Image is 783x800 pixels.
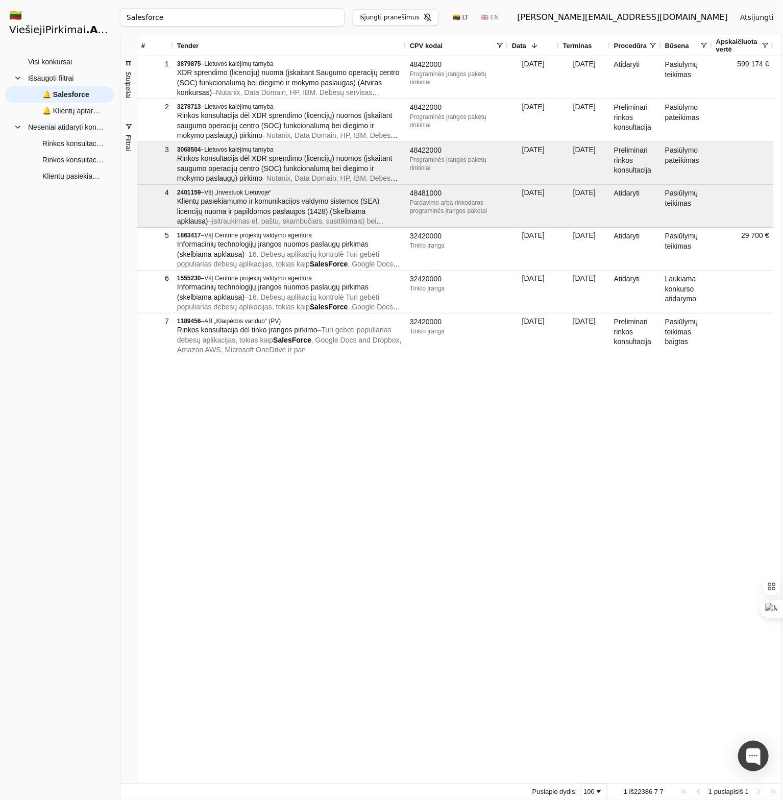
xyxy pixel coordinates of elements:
font: Puslapio dydis: [532,788,577,795]
div: Paskutinis puslapis [769,788,777,796]
font: [DATE] [522,146,545,154]
font: Rinkos konsultacija dėl tinko įrangos pirkimo [177,326,317,334]
font: 1 [165,60,169,68]
font: VšĮ Centrinė projektų valdymo agentūra [204,232,312,239]
font: Programinės įrangos paketų rinkiniai [410,156,486,172]
font: Lietuvos kalėjimų tarnyba [204,60,273,67]
font: 32420000 [410,275,442,283]
font: Išjungti pranešimus [359,14,420,21]
font: Programinės įrangos paketų rinkiniai [410,70,486,86]
font: 386 [642,788,653,795]
button: Atsijungti [732,8,782,27]
font: Rinkos konsultacija dėl XDR sprendimo (licencijų) nuomos (įskaitant saugumo operacijų centro (SOC... [177,111,393,139]
font: įsitraukimas el. paštu, skambučiais, susitikimais) bei panašių pardavimų galimybių, klientų „ [177,217,384,235]
font: Atidaryti [614,275,640,283]
font: – [201,318,205,325]
font: Preliminari rinkos konsultacija [614,103,651,131]
font: SalesForce [310,260,348,268]
font: Laukiama konkurso atidarymo [665,275,696,303]
font: – [201,275,205,282]
font: – [201,103,205,110]
font: Rinkos konsultacija dėl XDR sprendimo (licencijų) nuomos (įskaitant saugumo operacijų centro (SOC... [177,154,393,182]
font: Preliminari rinkos konsultacija [614,146,651,174]
font: Pasiūlymų teikimas baigtas [665,318,698,346]
font: – [201,60,205,67]
font: Tender [177,42,199,50]
font: 1 [745,788,749,795]
font: SalesForce [310,303,348,311]
font: 4 [165,188,169,197]
font: 22 [634,788,641,795]
font: puslapis [714,788,739,795]
font: [DATE] [522,317,545,325]
button: 🇱🇹 LT [447,9,475,26]
font: # [141,42,145,50]
font: Tinklo įranga [410,242,445,249]
font: [DATE] [573,103,596,111]
font: 🇱🇹 LT [453,14,469,21]
font: – [262,131,266,139]
font: 2401159 [177,189,201,196]
font: Lietuvos kalėjimų tarnyba [204,103,273,110]
font: 🇱🇹 ViešiejiPirkimai [9,9,86,36]
font: – [208,217,212,225]
font: [DATE] [522,188,545,197]
font: [DATE] [522,60,545,68]
font: [DATE] [573,317,596,325]
font: 3278713 [177,103,201,110]
font: 1 [624,788,627,795]
font: [DATE] [573,60,596,68]
font: Klientų pasiekiamumo ir komunikacijos valdymo sistemos (SEA) licencijų nuoma ir papildomos paslau... [42,172,469,180]
font: Informacinių technologijų įrangos nuomos paslaugų pirkimas (skelbiama apklausa) [177,283,369,301]
font: Nutanix, Data Domain, HP, IBM. Debesų servisas įskaitant: * AWS, [DOMAIN_NAME], Okta, [177,174,398,192]
font: – [244,293,249,301]
font: 16. Debesų aplikacijų kontrolė Turi gebėti populiarias debesų aplikacijas, tokias kaip [177,250,379,269]
font: 2 [165,103,169,111]
font: Neseniai atidaryti konkursai [28,123,115,131]
div: Pirmas puslapis [680,788,688,796]
font: 7 [654,788,658,795]
font: 1863417 [177,232,201,239]
font: Atidaryti [614,60,640,68]
font: 1555230 [177,275,201,282]
font: – [244,250,249,258]
div: Puslapio dydis [581,784,607,800]
font: 3 [165,146,169,154]
font: Klientų pasiekiamumo ir komunikacijos valdymo sistemos (SEA) licencijų nuoma ir papildomos paslau... [177,197,380,225]
font: Tinklo įranga [410,328,445,335]
font: Nutanix, Data Domain, HP, IBM. Debesų servisas įskaitant: * AWS, [DOMAIN_NAME], Okta, [177,88,380,107]
font: Preliminari rinkos konsultacija [614,318,651,346]
font: Programinės įrangos paketų rinkiniai [410,113,486,129]
font: 48422000 [410,146,442,154]
font: 1189456 [177,318,201,325]
font: 🤖 [102,23,114,36]
font: SalesForce [273,336,311,344]
font: 48481000 [410,189,442,197]
font: – [201,189,205,196]
font: AB „Klaipėdos vanduo“ (PV) [204,318,281,325]
font: Atidaryti [614,189,640,197]
font: 32420000 [410,318,442,326]
font: 599 174 € [738,60,769,68]
font: [PERSON_NAME][EMAIL_ADDRESS][DOMAIN_NAME] [517,12,728,22]
font: 7 [165,317,169,325]
font: 48422000 [410,103,442,111]
input: Greita paieška... [120,8,345,27]
font: VšĮ Centrinė projektų valdymo agentūra [204,275,312,282]
font: [DATE] [522,231,545,239]
font: Išsaugoti filtrai [28,74,74,82]
font: Rinkos konsultacija dėl XDR sprendimo (licencijų) nuomos (įskaitant saugumo operacijų centro (SOC... [42,156,544,164]
font: – [317,326,322,334]
button: Išjungti pranešimus [353,9,438,26]
font: 🔔 Klientų aptarnavimo sistema [42,107,143,115]
font: – [201,232,205,239]
font: Būsena [665,42,689,50]
font: 5 [165,231,169,239]
font: iš [629,788,634,795]
font: 6 [165,274,169,282]
font: [DATE] [573,146,596,154]
font: Informacinių technologijų įrangos nuomos paslaugų pirkimas (skelbiama apklausa) [177,240,369,258]
font: Tinklo įranga [410,285,445,292]
font: Pasiūlymų teikimas [665,60,698,79]
font: [DATE] [573,188,596,197]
